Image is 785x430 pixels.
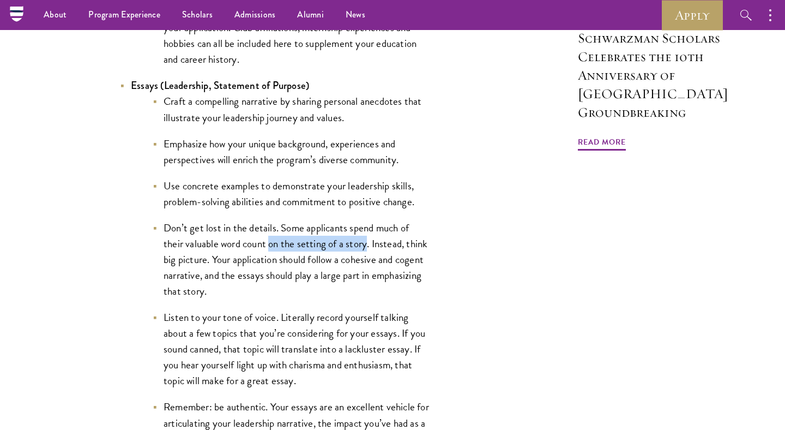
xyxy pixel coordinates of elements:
[578,7,730,152] a: News Schwarzman Scholars Celebrates the 10th Anniversary of [GEOGRAPHIC_DATA] Groundbreaking Read...
[153,4,431,67] li: Include relevant details that otherwise may not be present in your application. Club affiliations...
[578,135,626,152] span: Read More
[153,309,431,389] li: Listen to your tone of voice. Literally record yourself talking about a few topics that you’re co...
[131,78,309,93] strong: Essays (Leadership, Statement of Purpose)
[578,29,730,122] h3: Schwarzman Scholars Celebrates the 10th Anniversary of [GEOGRAPHIC_DATA] Groundbreaking
[153,220,431,299] li: Don’t get lost in the details. Some applicants spend much of their valuable word count on the set...
[153,93,431,125] li: Craft a compelling narrative by sharing personal anecdotes that illustrate your leadership journe...
[153,136,431,168] li: Emphasize how your unique background, experiences and perspectives will enrich the program’s dive...
[153,178,431,210] li: Use concrete examples to demonstrate your leadership skills, problem-solving abilities and commit...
